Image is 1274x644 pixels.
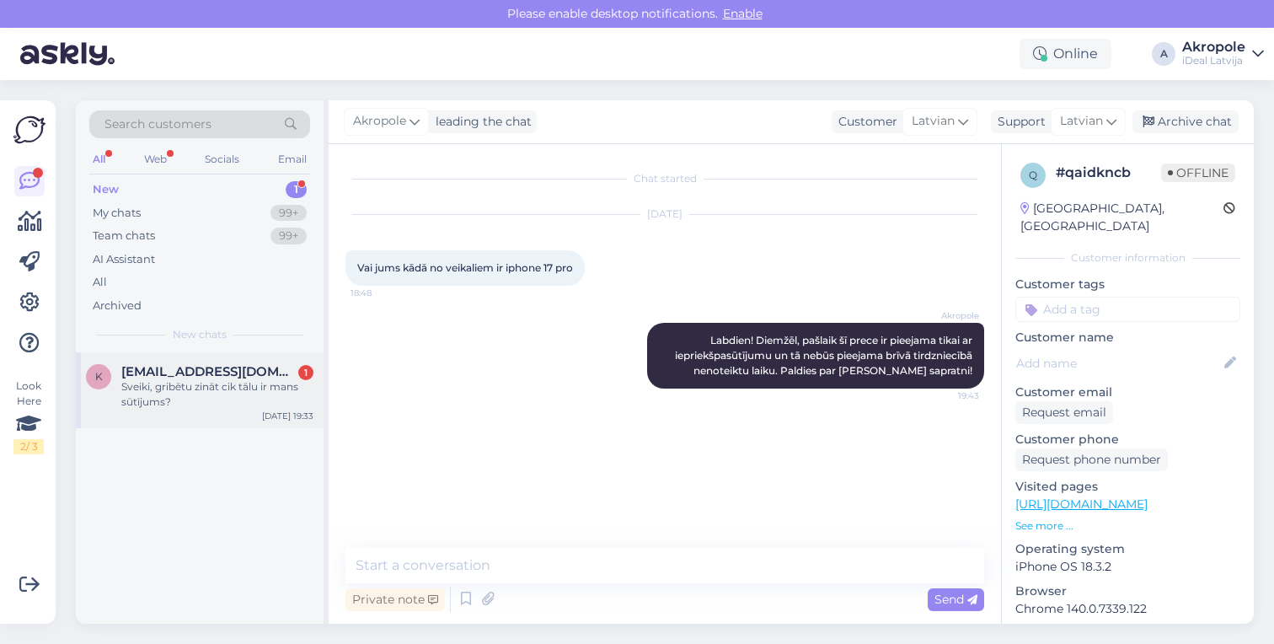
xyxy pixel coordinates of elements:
[93,228,155,244] div: Team chats
[1015,276,1240,293] p: Customer tags
[270,205,307,222] div: 99+
[121,364,297,379] span: klavsgailitis@inbox.lv
[675,334,975,377] span: Labdien! Diemžēl, pašlaik šī prece ir pieejama tikai ar iepriekšpasūtījumu un tā nebūs pieejama b...
[357,261,573,274] span: Vai jums kādā no veikaliem ir iphone 17 pro
[1020,39,1111,69] div: Online
[1015,496,1148,512] a: [URL][DOMAIN_NAME]
[1015,478,1240,496] p: Visited pages
[1015,401,1113,424] div: Request email
[201,148,243,170] div: Socials
[1016,354,1221,373] input: Add name
[1015,540,1240,558] p: Operating system
[429,113,532,131] div: leading the chat
[1060,112,1103,131] span: Latvian
[95,370,103,383] span: k
[1182,54,1245,67] div: iDeal Latvija
[13,378,44,454] div: Look Here
[93,274,107,291] div: All
[1015,448,1168,471] div: Request phone number
[286,181,307,198] div: 1
[270,228,307,244] div: 99+
[1132,110,1239,133] div: Archive chat
[1182,40,1264,67] a: AkropoleiDeal Latvija
[832,113,897,131] div: Customer
[353,112,406,131] span: Akropole
[345,588,445,611] div: Private note
[104,115,211,133] span: Search customers
[934,592,977,607] span: Send
[1015,297,1240,322] input: Add a tag
[345,207,984,222] div: [DATE]
[173,327,227,342] span: New chats
[991,113,1046,131] div: Support
[93,251,155,268] div: AI Assistant
[351,287,414,299] span: 18:48
[916,389,979,402] span: 19:43
[1152,42,1175,66] div: A
[1015,384,1240,401] p: Customer email
[1182,40,1245,54] div: Akropole
[1015,431,1240,448] p: Customer phone
[13,114,45,146] img: Askly Logo
[912,112,955,131] span: Latvian
[93,298,142,314] div: Archived
[1029,169,1037,181] span: q
[718,6,768,21] span: Enable
[93,181,119,198] div: New
[298,365,313,380] div: 1
[1015,582,1240,600] p: Browser
[121,379,313,410] div: Sveiki, gribētu zināt cik tālu ir mans sūtījums?
[1015,518,1240,534] p: See more ...
[1015,600,1240,618] p: Chrome 140.0.7339.122
[345,171,984,186] div: Chat started
[916,309,979,322] span: Akropole
[1015,250,1240,266] div: Customer information
[141,148,170,170] div: Web
[1020,200,1223,235] div: [GEOGRAPHIC_DATA], [GEOGRAPHIC_DATA]
[13,439,44,454] div: 2 / 3
[262,410,313,422] div: [DATE] 19:33
[1015,558,1240,576] p: iPhone OS 18.3.2
[1015,329,1240,346] p: Customer name
[93,205,141,222] div: My chats
[89,148,109,170] div: All
[275,148,310,170] div: Email
[1161,164,1235,182] span: Offline
[1056,163,1161,183] div: # qaidkncb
